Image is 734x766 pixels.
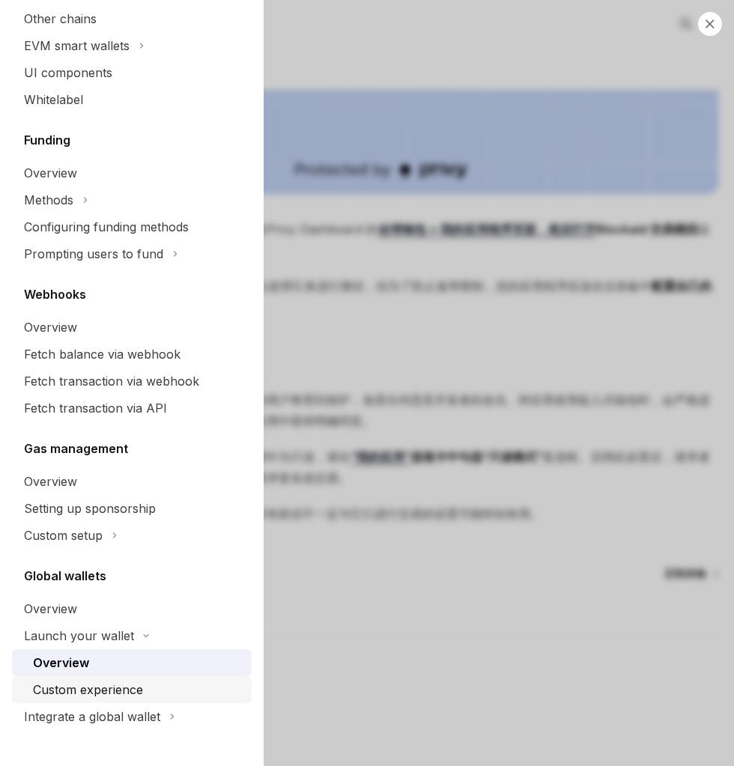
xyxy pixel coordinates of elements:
[12,649,252,676] a: Overview
[12,59,252,86] a: UI components
[24,372,199,390] div: Fetch transaction via webhook
[24,318,77,336] div: Overview
[24,37,130,55] div: EVM smart wallets
[12,314,252,341] a: Overview
[12,341,252,368] a: Fetch balance via webhook
[12,522,252,549] button: Toggle Custom setup section
[12,703,252,730] button: Toggle Integrate a global wallet section
[12,495,252,522] a: Setting up sponsorship
[12,5,252,32] a: Other chains
[24,345,181,363] div: Fetch balance via webhook
[12,240,252,267] button: Toggle Prompting users to fund section
[24,164,77,182] div: Overview
[24,91,83,109] div: Whitelabel
[24,600,77,618] div: Overview
[24,245,163,263] div: Prompting users to fund
[12,468,252,495] a: Overview
[24,64,112,82] div: UI components
[12,86,252,113] a: Whitelabel
[33,654,89,672] div: Overview
[24,440,128,458] h5: Gas management
[12,676,252,703] a: Custom experience
[24,472,77,490] div: Overview
[12,186,252,213] button: Toggle Methods section
[24,526,103,544] div: Custom setup
[12,595,252,622] a: Overview
[12,32,252,59] button: Toggle EVM smart wallets section
[24,499,156,517] div: Setting up sponsorship
[12,159,252,186] a: Overview
[24,285,86,303] h5: Webhooks
[12,368,252,395] a: Fetch transaction via webhook
[24,131,70,149] h5: Funding
[12,213,252,240] a: Configuring funding methods
[24,627,134,645] div: Launch your wallet
[24,10,97,28] div: Other chains
[24,708,160,726] div: Integrate a global wallet
[24,218,189,236] div: Configuring funding methods
[12,622,252,649] button: Toggle Launch your wallet section
[12,395,252,422] a: Fetch transaction via API
[24,399,167,417] div: Fetch transaction via API
[33,681,143,699] div: Custom experience
[24,567,106,585] h5: Global wallets
[24,191,73,209] div: Methods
